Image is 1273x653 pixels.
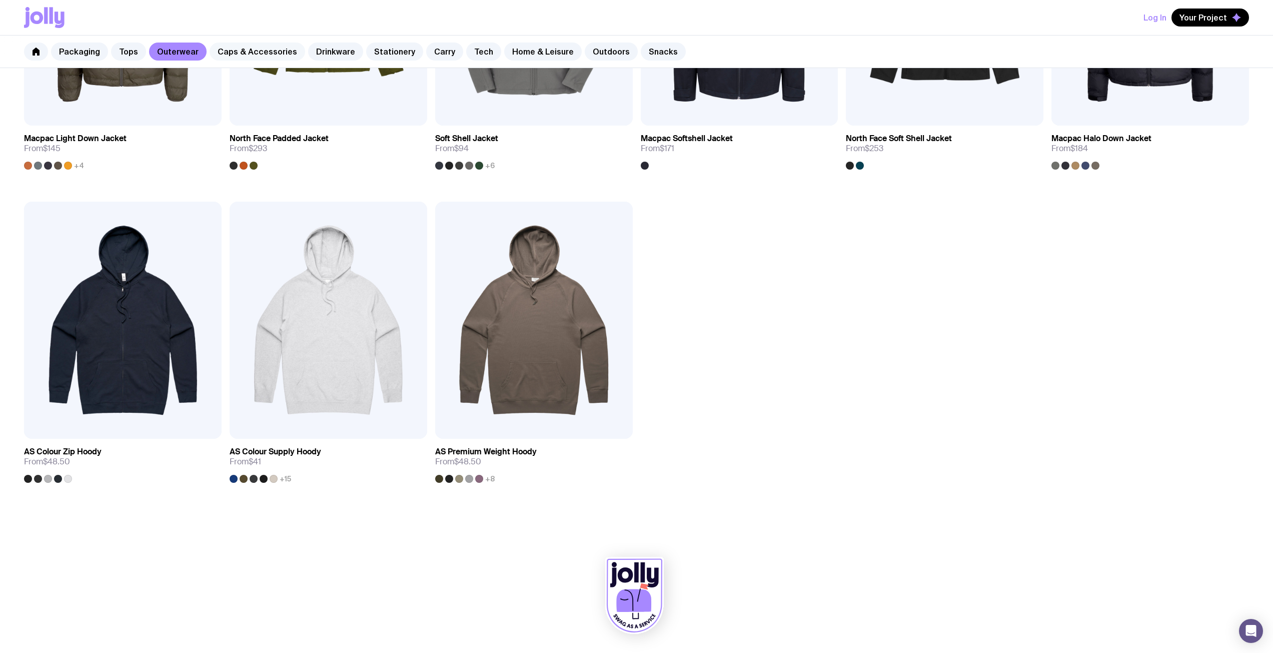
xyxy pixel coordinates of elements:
[1051,134,1151,144] h3: Macpac Halo Down Jacket
[249,456,261,467] span: $41
[641,126,838,170] a: Macpac Softshell JacketFrom$171
[641,134,733,144] h3: Macpac Softshell Jacket
[74,162,84,170] span: +4
[435,134,498,144] h3: Soft Shell Jacket
[43,143,61,154] span: $145
[230,144,267,154] span: From
[641,43,686,61] a: Snacks
[230,134,329,144] h3: North Face Padded Jacket
[280,475,291,483] span: +15
[454,456,481,467] span: $48.50
[1179,13,1227,23] span: Your Project
[308,43,363,61] a: Drinkware
[846,144,883,154] span: From
[24,447,102,457] h3: AS Colour Zip Hoody
[24,134,127,144] h3: Macpac Light Down Jacket
[435,457,481,467] span: From
[249,143,267,154] span: $293
[1143,9,1166,27] button: Log In
[435,126,633,170] a: Soft Shell JacketFrom$94+6
[24,457,70,467] span: From
[230,439,427,483] a: AS Colour Supply HoodyFrom$41+15
[585,43,638,61] a: Outdoors
[1239,619,1263,643] div: Open Intercom Messenger
[641,144,674,154] span: From
[435,439,633,483] a: AS Premium Weight HoodyFrom$48.50+8
[24,439,222,483] a: AS Colour Zip HoodyFrom$48.50
[1051,144,1088,154] span: From
[485,475,495,483] span: +8
[846,134,952,144] h3: North Face Soft Shell Jacket
[43,456,70,467] span: $48.50
[466,43,501,61] a: Tech
[435,447,537,457] h3: AS Premium Weight Hoody
[660,143,674,154] span: $171
[1051,126,1249,170] a: Macpac Halo Down JacketFrom$184
[230,447,321,457] h3: AS Colour Supply Hoody
[210,43,305,61] a: Caps & Accessories
[1070,143,1088,154] span: $184
[230,457,261,467] span: From
[846,126,1043,170] a: North Face Soft Shell JacketFrom$253
[24,126,222,170] a: Macpac Light Down JacketFrom$145+4
[366,43,423,61] a: Stationery
[149,43,207,61] a: Outerwear
[230,126,427,170] a: North Face Padded JacketFrom$293
[111,43,146,61] a: Tops
[24,144,61,154] span: From
[865,143,883,154] span: $253
[1171,9,1249,27] button: Your Project
[485,162,495,170] span: +6
[435,144,469,154] span: From
[454,143,469,154] span: $94
[504,43,582,61] a: Home & Leisure
[51,43,108,61] a: Packaging
[426,43,463,61] a: Carry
